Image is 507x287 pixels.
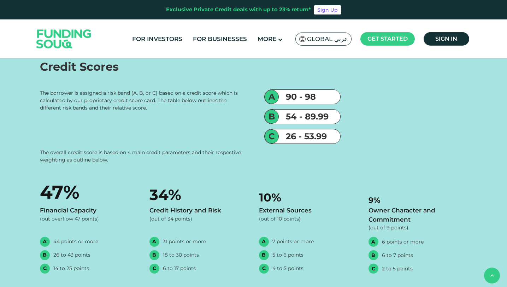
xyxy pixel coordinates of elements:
[40,58,467,75] div: Credit Scores
[279,110,340,123] div: 54 - 89.99
[149,250,159,260] div: B
[484,268,500,283] button: back
[130,33,184,45] a: For Investors
[369,178,467,206] div: 9%
[259,250,269,260] div: B
[382,238,424,246] div: 6 points or more
[40,250,50,260] div: B
[299,36,306,42] img: SA Flag
[29,21,99,57] img: Logo
[369,237,378,247] div: A
[53,238,98,245] div: 44 points or more
[40,178,139,206] div: 47%
[272,265,303,272] div: 4 to 5 points
[279,130,340,143] div: 26 - 53.99
[369,264,378,274] div: C
[40,149,243,164] div: The overall credit score is based on 4 main credit parameters and their respective weighting as o...
[265,110,279,124] div: B
[191,33,249,45] a: For Businesses
[149,215,248,223] div: (out of 34 points)
[149,264,159,274] div: C
[279,90,340,103] div: 90 - 98
[53,265,89,272] div: 14 to 25 points
[265,90,279,104] div: A
[259,237,269,247] div: A
[259,206,358,215] div: External Sources
[367,35,408,42] span: Get started
[307,35,348,43] span: Global عربي
[314,5,341,14] a: Sign Up
[40,206,139,215] div: Financial Capacity
[382,265,413,273] div: 2 to 5 points
[272,238,314,245] div: 7 points or more
[259,178,358,206] div: 10%
[369,250,378,260] div: B
[369,224,467,232] div: (out of 9 points)
[149,237,159,247] div: A
[258,35,276,42] span: More
[272,251,303,259] div: 5 to 6 points
[163,251,199,259] div: 18 to 30 points
[382,252,413,259] div: 6 to 7 points
[265,129,279,143] div: C
[40,237,50,247] div: A
[40,215,139,223] div: (out overflow 47 points)
[424,32,469,46] a: Sign in
[163,265,196,272] div: 6 to 17 points
[259,264,269,274] div: C
[435,35,457,42] span: Sign in
[166,6,311,14] div: Exclusive Private Credit deals with up to 23% return*
[53,251,90,259] div: 26 to 43 points
[40,264,50,274] div: C
[40,89,243,112] div: The borrower is assigned a risk band (A, B, or C) based on a credit score which is calculated by ...
[369,206,467,224] div: Owner Character and Commitment
[149,206,248,215] div: Credit History and Risk
[259,215,358,223] div: (out of 10 points)
[149,178,248,206] div: 34%
[163,238,206,245] div: 31 points or more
